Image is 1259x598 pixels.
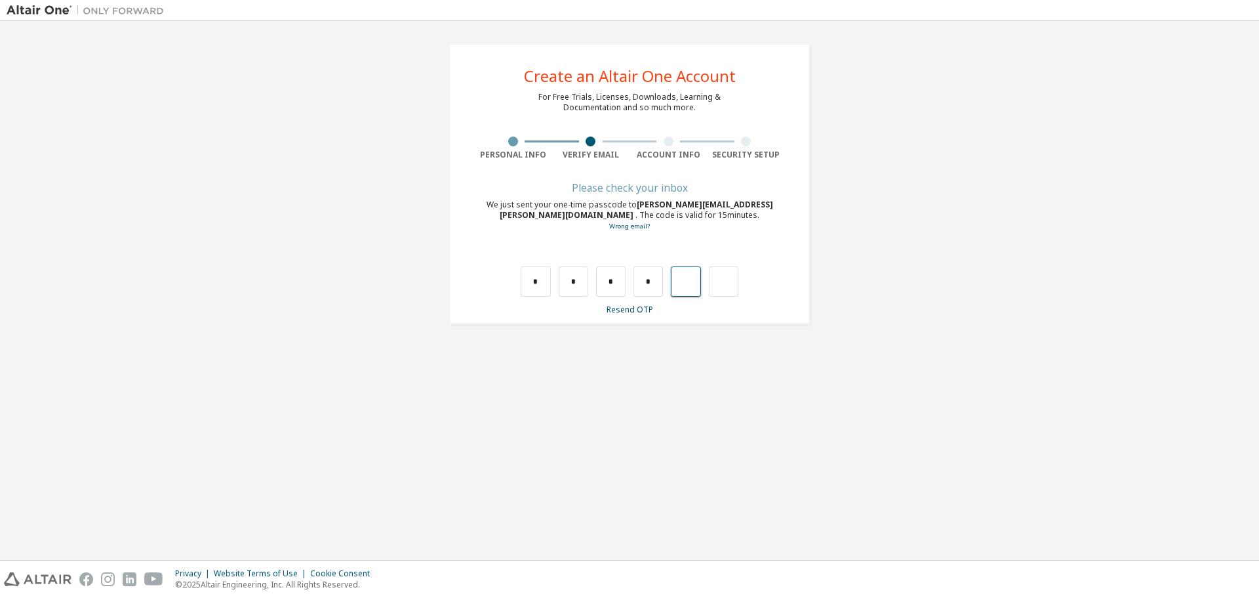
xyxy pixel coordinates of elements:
img: altair_logo.svg [4,572,71,586]
img: linkedin.svg [123,572,136,586]
div: We just sent your one-time passcode to . The code is valid for 15 minutes. [474,200,785,232]
div: Verify Email [552,150,630,160]
img: instagram.svg [101,572,115,586]
div: Security Setup [708,150,786,160]
div: For Free Trials, Licenses, Downloads, Learning & Documentation and so much more. [538,92,721,113]
a: Go back to the registration form [609,222,650,230]
div: Account Info [629,150,708,160]
img: youtube.svg [144,572,163,586]
img: facebook.svg [79,572,93,586]
span: [PERSON_NAME][EMAIL_ADDRESS][PERSON_NAME][DOMAIN_NAME] [500,199,773,221]
div: Cookie Consent [310,568,378,579]
div: Website Terms of Use [214,568,310,579]
a: Resend OTP [607,304,653,315]
p: © 2025 Altair Engineering, Inc. All Rights Reserved. [175,579,378,590]
img: Altair One [7,4,170,17]
div: Personal Info [474,150,552,160]
div: Privacy [175,568,214,579]
div: Create an Altair One Account [524,68,736,84]
div: Please check your inbox [474,184,785,192]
